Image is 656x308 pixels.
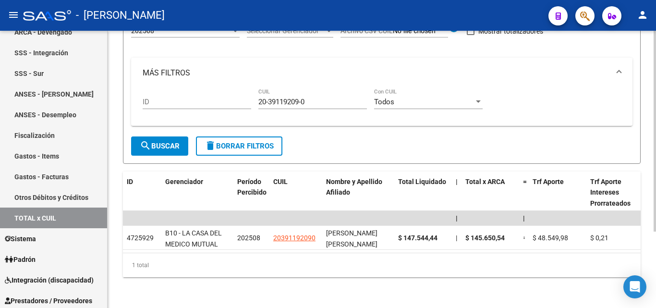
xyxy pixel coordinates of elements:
span: Padrón [5,254,36,265]
span: $ 145.650,54 [465,234,505,242]
span: Sistema [5,234,36,244]
button: Buscar [131,136,188,156]
datatable-header-cell: CUIL [269,172,322,214]
span: 202508 [131,27,154,35]
span: Período Percibido [237,178,267,197]
span: Mostrar totalizadores [478,25,543,37]
span: Borrar Filtros [205,142,274,150]
div: Open Intercom Messenger [623,275,646,298]
mat-expansion-panel-header: MÁS FILTROS [131,58,632,88]
datatable-header-cell: Período Percibido [233,172,269,214]
span: | [456,214,458,222]
datatable-header-cell: Trf Aporte [529,172,586,214]
span: | [456,178,458,185]
input: Archivo CSV CUIL [393,27,448,36]
span: 20391192090 [273,234,316,242]
span: = [523,178,527,185]
div: MÁS FILTROS [131,88,632,126]
div: 1 total [123,253,641,277]
span: CUIL [273,178,288,185]
span: Trf Aporte [533,178,564,185]
span: Integración (discapacidad) [5,275,94,285]
span: Total Liquidado [398,178,446,185]
span: $ 147.544,44 [398,234,437,242]
span: $ 48.549,98 [533,234,568,242]
mat-icon: search [140,140,151,151]
button: Borrar Filtros [196,136,282,156]
mat-icon: person [637,9,648,21]
span: ID [127,178,133,185]
span: 202508 [237,234,260,242]
mat-panel-title: MÁS FILTROS [143,68,609,78]
span: = [523,234,527,242]
span: B10 - LA CASA DEL MEDICO MUTUAL [165,229,222,248]
span: Archivo CSV CUIL [340,27,393,35]
span: Prestadores / Proveedores [5,296,92,306]
datatable-header-cell: Gerenciador [161,172,233,214]
span: | [456,234,457,242]
span: [PERSON_NAME] [PERSON_NAME] [326,229,377,248]
span: Nombre y Apellido Afiliado [326,178,382,197]
span: 4725929 [127,234,154,242]
datatable-header-cell: Total Liquidado [394,172,452,214]
datatable-header-cell: Trf Aporte Intereses Prorrateados [586,172,644,214]
datatable-header-cell: = [519,172,529,214]
span: | [523,214,525,222]
datatable-header-cell: Nombre y Apellido Afiliado [322,172,394,214]
span: Trf Aporte Intereses Prorrateados [590,178,631,208]
span: Todos [374,98,394,106]
datatable-header-cell: Total x ARCA [462,172,519,214]
span: Buscar [140,142,180,150]
span: $ 0,21 [590,234,608,242]
span: Seleccionar Gerenciador [247,27,325,35]
span: Gerenciador [165,178,203,185]
mat-icon: menu [8,9,19,21]
span: - [PERSON_NAME] [76,5,165,26]
datatable-header-cell: | [452,172,462,214]
datatable-header-cell: ID [123,172,161,214]
mat-icon: delete [205,140,216,151]
span: Total x ARCA [465,178,505,185]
